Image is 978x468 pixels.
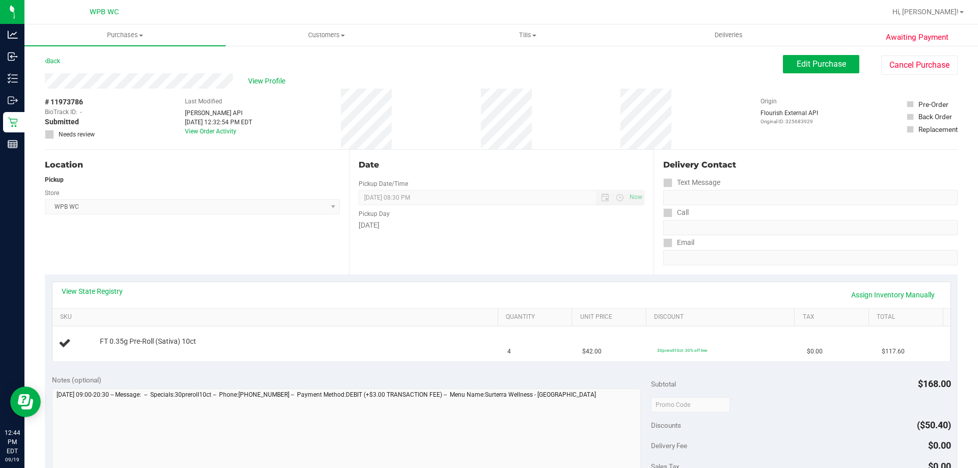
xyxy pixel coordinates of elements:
strong: Pickup [45,176,64,183]
span: 4 [507,347,511,356]
label: Last Modified [185,97,222,106]
a: SKU [60,313,494,321]
a: View State Registry [62,286,123,296]
span: View Profile [248,76,289,87]
span: Edit Purchase [797,59,846,69]
a: Tax [803,313,865,321]
label: Origin [760,97,777,106]
span: Awaiting Payment [886,32,948,43]
span: Purchases [24,31,226,40]
p: 12:44 PM EDT [5,428,20,456]
span: Tills [427,31,628,40]
span: Submitted [45,117,79,127]
a: Deliveries [628,24,829,46]
div: [DATE] 12:32:54 PM EDT [185,118,252,127]
span: $0.00 [807,347,823,356]
a: View Order Activity [185,128,236,135]
a: Total [877,313,939,321]
span: Delivery Fee [651,442,687,450]
span: WPB WC [90,8,119,16]
p: 09/19 [5,456,20,463]
iframe: Resource center [10,387,41,417]
div: [PERSON_NAME] API [185,108,252,118]
inline-svg: Analytics [8,30,18,40]
input: Format: (999) 999-9999 [663,190,958,205]
label: Email [663,235,694,250]
span: ($50.40) [917,420,951,430]
span: BioTrack ID: [45,107,77,117]
label: Store [45,188,59,198]
button: Edit Purchase [783,55,859,73]
span: Hi, [PERSON_NAME]! [892,8,959,16]
div: Flourish External API [760,108,818,125]
a: Assign Inventory Manually [845,286,941,304]
p: Original ID: 325683929 [760,118,818,125]
span: Customers [226,31,426,40]
span: Discounts [651,416,681,434]
div: Pre-Order [918,99,948,109]
input: Format: (999) 999-9999 [663,220,958,235]
span: # 11973786 [45,97,83,107]
a: Discount [654,313,791,321]
span: $0.00 [928,440,951,451]
button: Cancel Purchase [881,56,958,75]
a: Customers [226,24,427,46]
a: Back [45,58,60,65]
label: Pickup Date/Time [359,179,408,188]
div: Delivery Contact [663,159,958,171]
inline-svg: Inbound [8,51,18,62]
span: Deliveries [701,31,756,40]
label: Call [663,205,689,220]
span: Subtotal [651,380,676,388]
inline-svg: Retail [8,117,18,127]
span: FT 0.35g Pre-Roll (Sativa) 10ct [100,337,196,346]
div: Date [359,159,644,171]
inline-svg: Outbound [8,95,18,105]
a: Quantity [506,313,568,321]
div: Location [45,159,340,171]
span: Notes (optional) [52,376,101,384]
inline-svg: Inventory [8,73,18,84]
label: Pickup Day [359,209,390,218]
input: Promo Code [651,397,730,412]
inline-svg: Reports [8,139,18,149]
span: $168.00 [918,378,951,389]
label: Text Message [663,175,720,190]
span: 30preroll10ct: 30% off line [657,348,707,353]
a: Purchases [24,24,226,46]
span: Needs review [59,130,95,139]
span: $117.60 [882,347,905,356]
span: $42.00 [582,347,602,356]
div: Back Order [918,112,952,122]
div: Replacement [918,124,958,134]
a: Tills [427,24,628,46]
a: Unit Price [580,313,642,321]
div: [DATE] [359,220,644,231]
span: - [80,107,81,117]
